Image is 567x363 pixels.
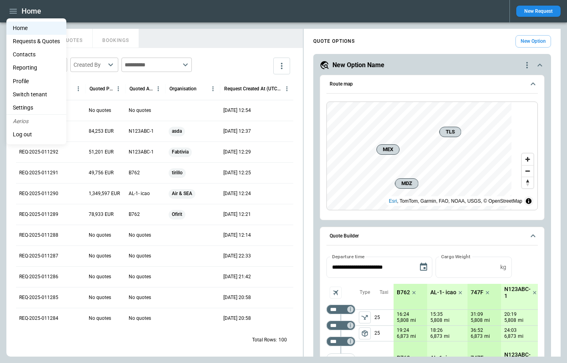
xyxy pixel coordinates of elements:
li: Aerios [6,115,66,128]
a: Contacts [6,48,66,61]
li: Log out [6,128,66,141]
a: Requests & Quotes [6,35,66,48]
a: Settings [6,101,66,114]
li: Switch tenant [6,88,66,101]
a: Reporting [6,61,66,74]
a: Profile [6,75,66,88]
a: Home [6,22,66,35]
